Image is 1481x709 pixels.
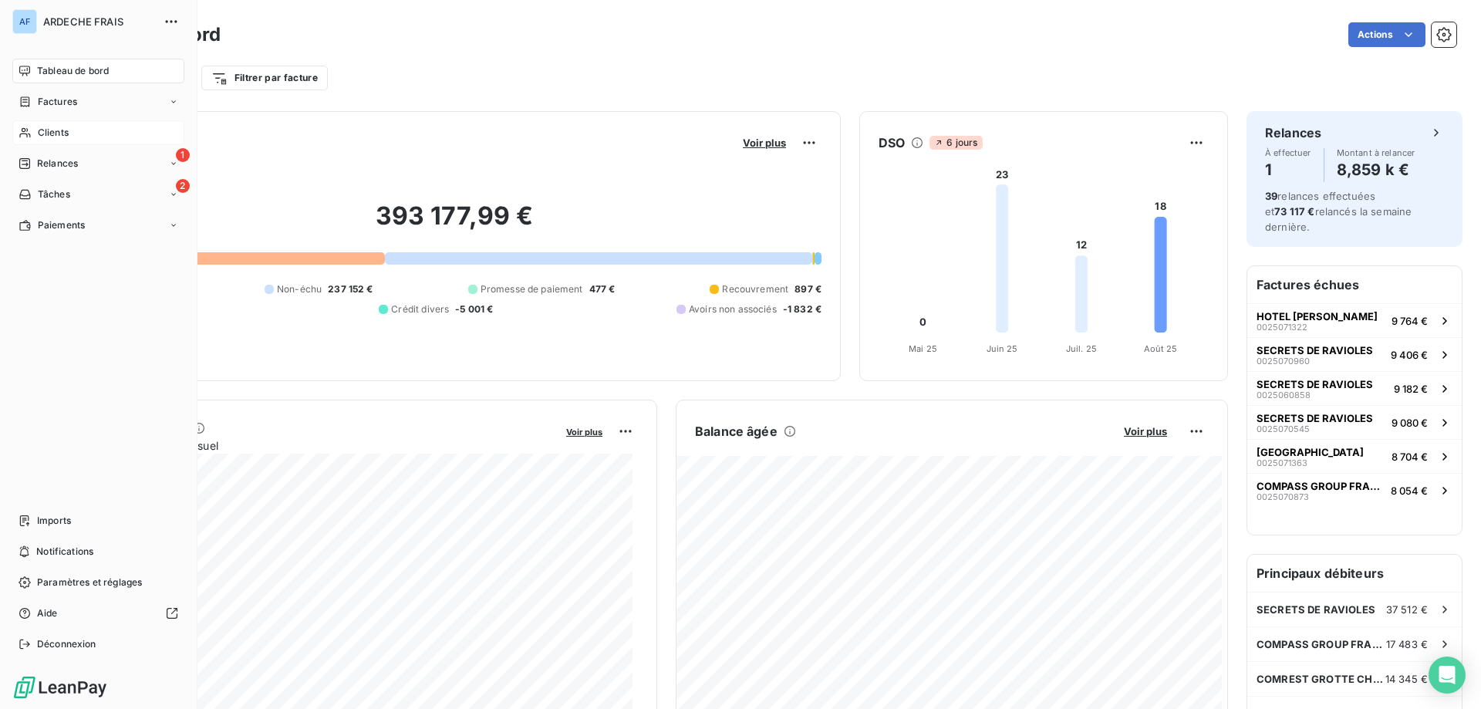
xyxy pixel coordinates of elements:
[277,282,322,296] span: Non-échu
[783,302,821,316] span: -1 832 €
[1119,424,1172,438] button: Voir plus
[37,576,142,589] span: Paramètres et réglages
[1257,310,1378,322] span: HOTEL [PERSON_NAME]
[1247,371,1462,405] button: SECRETS DE RAVIOLES00250608589 182 €
[1257,458,1307,468] span: 0025071363
[176,179,190,193] span: 2
[987,343,1018,354] tspan: Juin 25
[1348,22,1425,47] button: Actions
[1391,349,1428,361] span: 9 406 €
[1247,439,1462,473] button: [GEOGRAPHIC_DATA]00250713638 704 €
[12,182,184,207] a: 2Tâches
[1257,322,1307,332] span: 0025071322
[1337,157,1415,182] h4: 8,859 k €
[1124,425,1167,437] span: Voir plus
[1257,378,1373,390] span: SECRETS DE RAVIOLES
[201,66,328,90] button: Filtrer par facture
[37,606,58,620] span: Aide
[689,302,777,316] span: Avoirs non associés
[328,282,373,296] span: 237 152 €
[1257,344,1373,356] span: SECRETS DE RAVIOLES
[1429,657,1466,694] div: Open Intercom Messenger
[909,343,937,354] tspan: Mai 25
[12,59,184,83] a: Tableau de bord
[1257,638,1386,650] span: COMPASS GROUP FRANCE ESSH -AL
[1257,446,1364,458] span: [GEOGRAPHIC_DATA]
[87,437,555,454] span: Chiffre d'affaires mensuel
[743,137,786,149] span: Voir plus
[1247,337,1462,371] button: SECRETS DE RAVIOLES00250709609 406 €
[1247,405,1462,439] button: SECRETS DE RAVIOLES00250705459 080 €
[12,89,184,114] a: Factures
[589,282,616,296] span: 477 €
[37,157,78,170] span: Relances
[1257,480,1385,492] span: COMPASS GROUP FRANCE ESSH -AL
[38,218,85,232] span: Paiements
[12,120,184,145] a: Clients
[1257,673,1385,685] span: COMREST GROTTE CHAUVET 2 ARDEC
[12,675,108,700] img: Logo LeanPay
[879,133,905,152] h6: DSO
[12,601,184,626] a: Aide
[1144,343,1178,354] tspan: Août 25
[794,282,821,296] span: 897 €
[481,282,583,296] span: Promesse de paiement
[1257,603,1375,616] span: SECRETS DE RAVIOLES
[566,427,602,437] span: Voir plus
[12,9,37,34] div: AF
[1386,603,1428,616] span: 37 512 €
[1385,673,1428,685] span: 14 345 €
[1265,123,1321,142] h6: Relances
[738,136,791,150] button: Voir plus
[1265,157,1311,182] h4: 1
[1392,315,1428,327] span: 9 764 €
[1257,412,1373,424] span: SECRETS DE RAVIOLES
[1386,638,1428,650] span: 17 483 €
[929,136,982,150] span: 6 jours
[1274,205,1314,218] span: 73 117 €
[695,422,778,441] h6: Balance âgée
[87,201,821,247] h2: 393 177,99 €
[1337,148,1415,157] span: Montant à relancer
[12,570,184,595] a: Paramètres et réglages
[1066,343,1097,354] tspan: Juil. 25
[38,126,69,140] span: Clients
[1247,266,1462,303] h6: Factures échues
[1265,190,1412,233] span: relances effectuées et relancés la semaine dernière.
[562,424,607,438] button: Voir plus
[12,508,184,533] a: Imports
[1257,390,1311,400] span: 0025060858
[1391,484,1428,497] span: 8 054 €
[176,148,190,162] span: 1
[37,64,109,78] span: Tableau de bord
[36,545,93,559] span: Notifications
[1392,417,1428,429] span: 9 080 €
[1265,190,1277,202] span: 39
[455,302,493,316] span: -5 001 €
[38,187,70,201] span: Tâches
[43,15,154,28] span: ARDECHE FRAIS
[1265,148,1311,157] span: À effectuer
[391,302,449,316] span: Crédit divers
[1257,356,1310,366] span: 0025070960
[12,151,184,176] a: 1Relances
[722,282,788,296] span: Recouvrement
[12,213,184,238] a: Paiements
[38,95,77,109] span: Factures
[1247,473,1462,507] button: COMPASS GROUP FRANCE ESSH -AL00250708738 054 €
[1394,383,1428,395] span: 9 182 €
[1257,492,1309,501] span: 0025070873
[1392,451,1428,463] span: 8 704 €
[1247,303,1462,337] button: HOTEL [PERSON_NAME]00250713229 764 €
[1247,555,1462,592] h6: Principaux débiteurs
[37,514,71,528] span: Imports
[1257,424,1310,434] span: 0025070545
[37,637,96,651] span: Déconnexion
